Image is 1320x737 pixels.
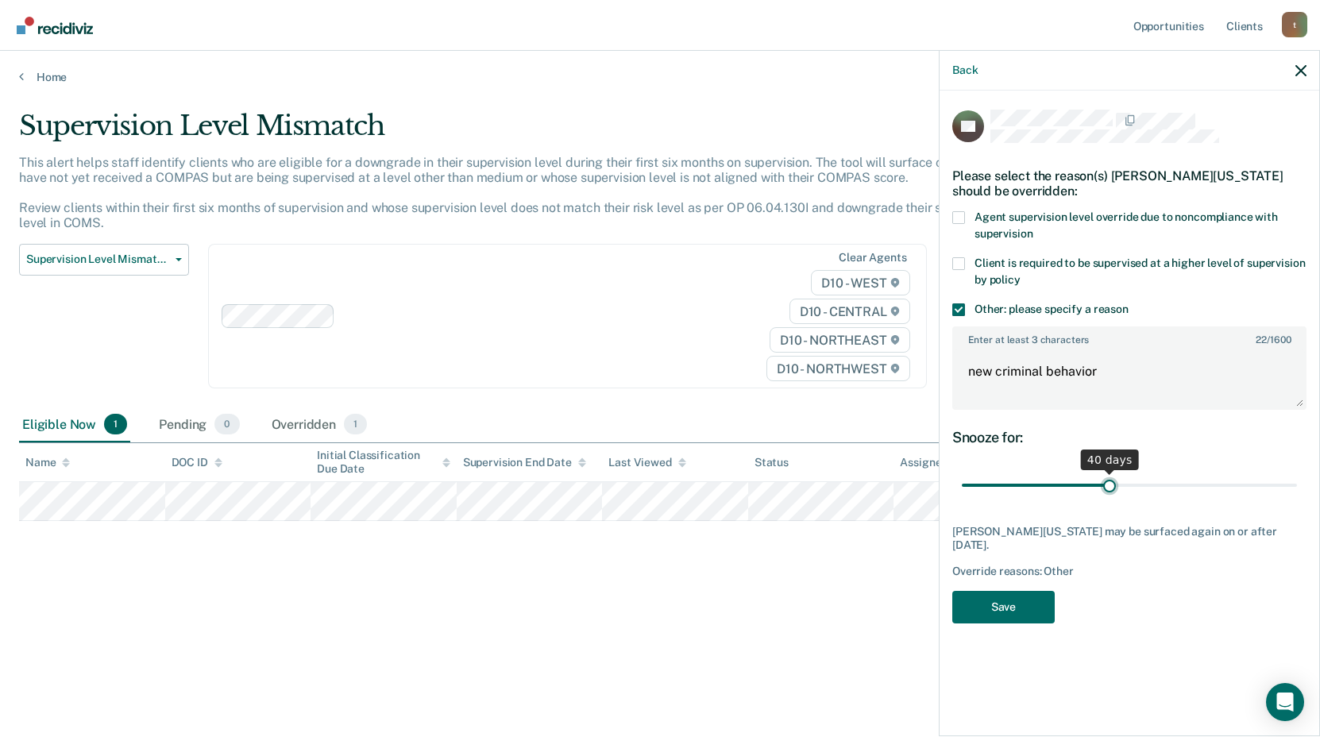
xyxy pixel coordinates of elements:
[344,414,367,434] span: 1
[1282,12,1307,37] button: Profile dropdown button
[25,456,70,469] div: Name
[975,257,1305,286] span: Client is required to be supervised at a higher level of supervision by policy
[1282,12,1307,37] div: t
[975,303,1129,315] span: Other: please specify a reason
[19,70,1301,84] a: Home
[952,525,1306,552] div: [PERSON_NAME][US_STATE] may be surfaced again on or after [DATE].
[1081,450,1139,470] div: 40 days
[26,253,169,266] span: Supervision Level Mismatch
[1256,334,1267,345] span: 22
[952,64,978,77] button: Back
[19,110,1009,155] div: Supervision Level Mismatch
[1266,683,1304,721] div: Open Intercom Messenger
[156,407,242,442] div: Pending
[172,456,222,469] div: DOC ID
[954,328,1305,345] label: Enter at least 3 characters
[1256,334,1291,345] span: / 1600
[268,407,371,442] div: Overridden
[954,349,1305,408] textarea: new criminal behavior
[952,156,1306,211] div: Please select the reason(s) [PERSON_NAME][US_STATE] should be overridden:
[975,210,1278,240] span: Agent supervision level override due to noncompliance with supervision
[952,591,1055,623] button: Save
[463,456,586,469] div: Supervision End Date
[839,251,906,264] div: Clear agents
[952,565,1306,578] div: Override reasons: Other
[608,456,685,469] div: Last Viewed
[755,456,789,469] div: Status
[952,429,1306,446] div: Snooze for:
[789,299,910,324] span: D10 - CENTRAL
[214,414,239,434] span: 0
[811,270,909,295] span: D10 - WEST
[19,155,1001,231] p: This alert helps staff identify clients who are eligible for a downgrade in their supervision lev...
[19,407,130,442] div: Eligible Now
[104,414,127,434] span: 1
[317,449,450,476] div: Initial Classification Due Date
[766,356,909,381] span: D10 - NORTHWEST
[770,327,909,353] span: D10 - NORTHEAST
[900,456,975,469] div: Assigned to
[17,17,93,34] img: Recidiviz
